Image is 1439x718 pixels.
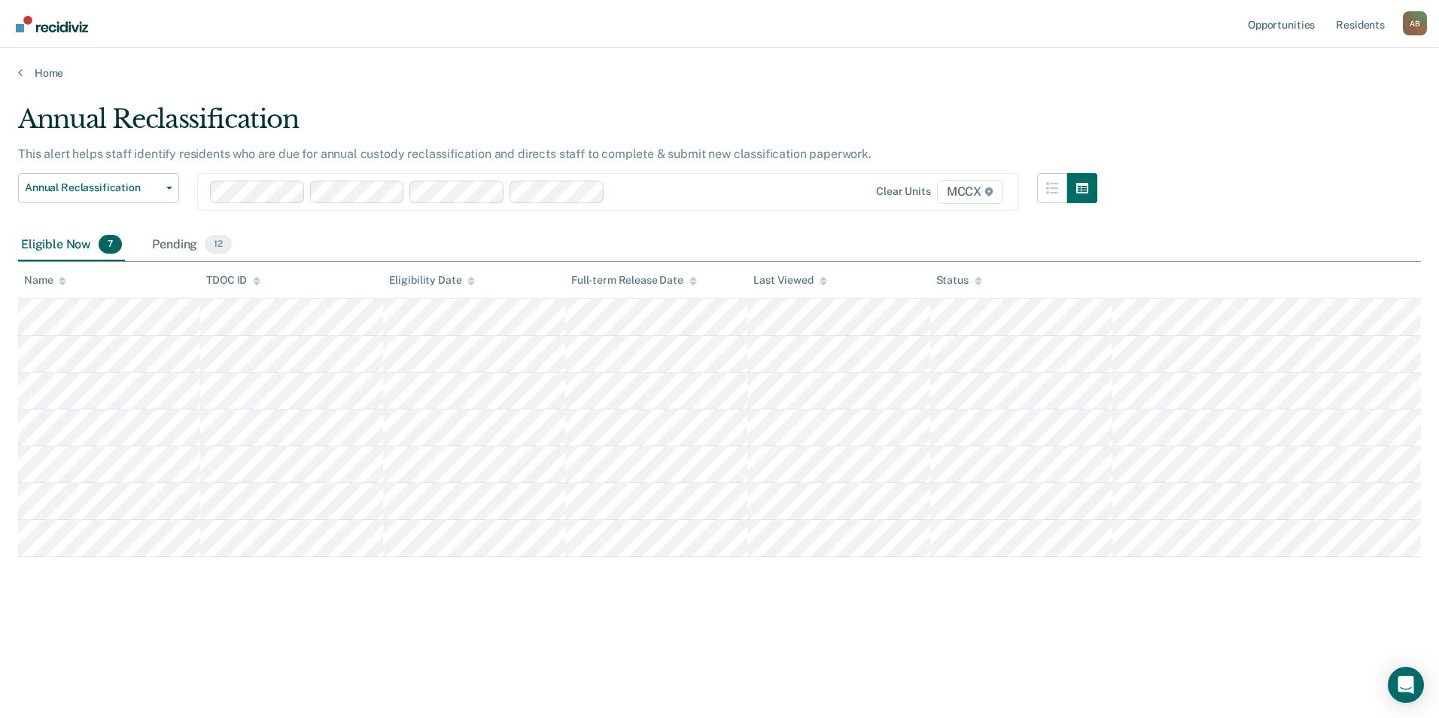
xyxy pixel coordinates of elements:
[18,104,1097,147] div: Annual Reclassification
[206,274,260,287] div: TDOC ID
[205,235,232,254] span: 12
[18,173,179,203] button: Annual Reclassification
[18,229,125,262] div: Eligible Now7
[99,235,122,254] span: 7
[389,274,476,287] div: Eligibility Date
[16,16,88,32] img: Recidiviz
[753,274,826,287] div: Last Viewed
[25,181,160,194] span: Annual Reclassification
[149,229,235,262] div: Pending12
[936,274,982,287] div: Status
[24,274,66,287] div: Name
[571,274,697,287] div: Full-term Release Date
[1388,667,1424,703] div: Open Intercom Messenger
[1403,11,1427,35] div: A B
[876,185,931,198] div: Clear units
[1403,11,1427,35] button: Profile dropdown button
[18,147,872,161] p: This alert helps staff identify residents who are due for annual custody reclassification and dir...
[937,180,1003,204] span: MCCX
[18,66,1421,80] a: Home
